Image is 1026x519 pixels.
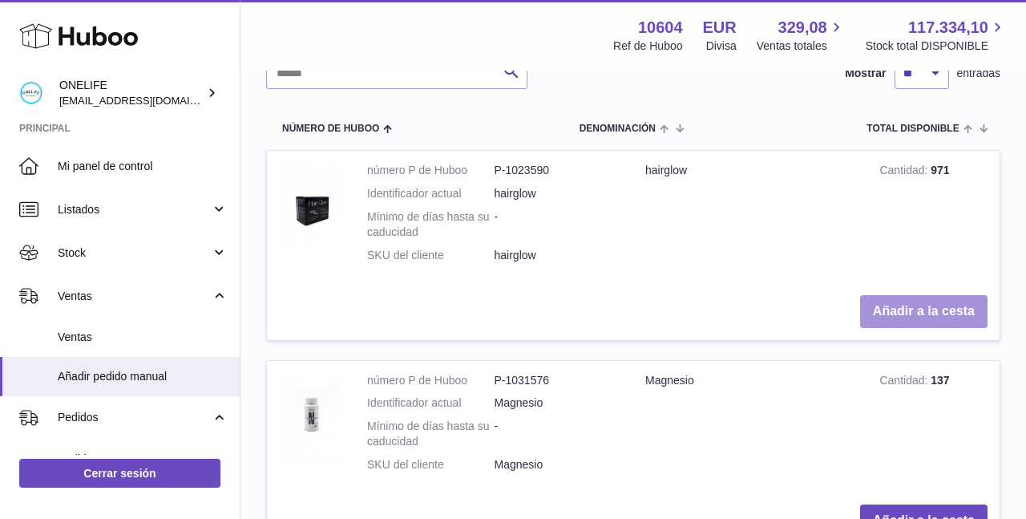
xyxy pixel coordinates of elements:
dt: Mínimo de días hasta su caducidad [367,209,495,240]
span: Total DISPONIBLE [866,124,959,134]
a: Cerrar sesión [19,459,220,488]
span: Stock total DISPONIBLE [866,39,1007,54]
dt: SKU del cliente [367,457,495,472]
dd: - [495,209,622,240]
label: Mostrar [845,66,886,81]
span: Ventas [58,330,228,345]
td: Magnesio [633,361,867,493]
img: hairglow [279,163,343,249]
span: Ventas [58,289,211,304]
a: 329,08 Ventas totales [757,17,846,54]
dt: número P de Huboo [367,373,495,388]
td: 971 [867,151,1000,282]
span: Pedidos [58,410,211,425]
span: Stock [58,245,211,261]
span: Listados [58,202,211,217]
span: Añadir pedido manual [58,369,228,384]
dt: Identificador actual [367,395,495,411]
div: ONELIFE [59,78,204,108]
dd: hairglow [495,186,622,201]
span: Mi panel de control [58,159,228,174]
div: Ref de Huboo [613,39,682,54]
strong: Cantidad [879,164,931,180]
dd: hairglow [495,248,622,263]
a: 117.334,10 Stock total DISPONIBLE [866,17,1007,54]
strong: EUR [703,17,737,39]
span: Ventas totales [757,39,846,54]
strong: 10604 [638,17,683,39]
span: Pedidos [58,452,228,467]
strong: Cantidad [879,374,931,391]
span: entradas [957,66,1000,81]
dd: - [495,419,622,449]
button: Añadir a la cesta [860,295,988,328]
span: 329,08 [778,17,827,39]
dt: número P de Huboo [367,163,495,178]
span: Número de Huboo [282,124,379,134]
dt: SKU del cliente [367,248,495,263]
td: hairglow [633,151,867,282]
td: 137 [867,361,1000,493]
span: 117.334,10 [908,17,988,39]
span: [EMAIL_ADDRESS][DOMAIN_NAME] [59,94,236,107]
dt: Identificador actual [367,186,495,201]
img: Magnesio [279,373,343,459]
dd: P-1031576 [495,373,622,388]
dt: Mínimo de días hasta su caducidad [367,419,495,449]
dd: Magnesio [495,395,622,411]
dd: Magnesio [495,457,622,472]
div: Divisa [706,39,737,54]
span: Denominación [580,124,656,134]
dd: P-1023590 [495,163,622,178]
img: administracion@onelifespain.com [19,81,43,105]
